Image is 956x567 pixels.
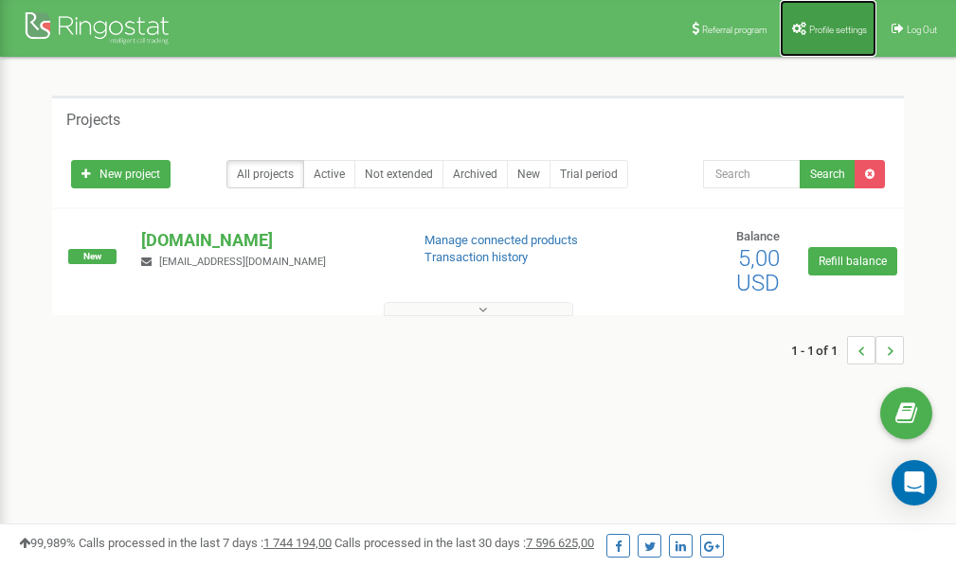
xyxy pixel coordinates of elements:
[800,160,856,188] button: Search
[736,245,780,296] span: 5,00 USD
[507,160,550,188] a: New
[141,228,393,253] p: [DOMAIN_NAME]
[702,25,767,35] span: Referral program
[442,160,508,188] a: Archived
[226,160,304,188] a: All projects
[354,160,443,188] a: Not extended
[424,233,578,247] a: Manage connected products
[892,460,937,505] div: Open Intercom Messenger
[19,536,76,550] span: 99,989%
[808,247,897,275] a: Refill balance
[303,160,355,188] a: Active
[907,25,937,35] span: Log Out
[79,536,332,550] span: Calls processed in the last 7 days :
[791,317,904,383] nav: ...
[159,256,326,268] span: [EMAIL_ADDRESS][DOMAIN_NAME]
[736,229,780,243] span: Balance
[809,25,867,35] span: Profile settings
[263,536,332,550] u: 1 744 194,00
[550,160,628,188] a: Trial period
[334,536,594,550] span: Calls processed in the last 30 days :
[703,160,801,188] input: Search
[68,249,117,264] span: New
[66,112,120,129] h5: Projects
[424,250,528,264] a: Transaction history
[71,160,171,188] a: New project
[791,336,847,364] span: 1 - 1 of 1
[526,536,594,550] u: 7 596 625,00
